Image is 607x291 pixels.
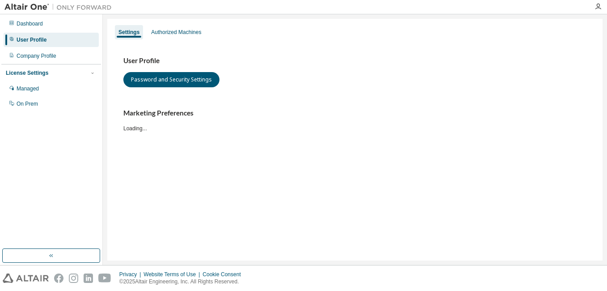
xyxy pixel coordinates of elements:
[123,56,586,65] h3: User Profile
[123,72,219,87] button: Password and Security Settings
[17,100,38,107] div: On Prem
[69,274,78,283] img: instagram.svg
[54,274,63,283] img: facebook.svg
[123,109,586,132] div: Loading...
[17,36,46,43] div: User Profile
[202,271,246,278] div: Cookie Consent
[98,274,111,283] img: youtube.svg
[119,278,246,286] p: © 2025 Altair Engineering, Inc. All Rights Reserved.
[143,271,202,278] div: Website Terms of Use
[3,274,49,283] img: altair_logo.svg
[17,85,39,92] div: Managed
[17,20,43,27] div: Dashboard
[6,69,48,77] div: License Settings
[4,3,116,12] img: Altair One
[151,29,201,36] div: Authorized Machines
[123,109,586,118] h3: Marketing Preferences
[17,52,56,60] div: Company Profile
[84,274,93,283] img: linkedin.svg
[118,29,139,36] div: Settings
[119,271,143,278] div: Privacy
